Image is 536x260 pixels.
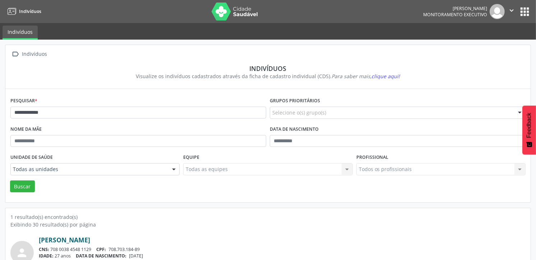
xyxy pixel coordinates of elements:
[505,4,518,19] button: 
[76,253,127,259] span: DATA DE NASCIMENTO:
[39,246,49,252] span: CNS:
[39,236,90,244] a: [PERSON_NAME]
[270,124,319,135] label: Data de nascimento
[39,246,526,252] div: 708 0038 4548 1129
[272,109,326,116] span: Selecione o(s) grupo(s)
[10,221,526,228] div: Exibindo 30 resultado(s) por página
[3,26,38,40] a: Indivíduos
[183,152,199,163] label: Equipe
[10,49,21,59] i: 
[10,95,37,107] label: Pesquisar
[423,5,487,12] div: [PERSON_NAME]
[518,5,531,18] button: apps
[490,4,505,19] img: img
[356,152,389,163] label: Profissional
[39,253,54,259] span: IDADE:
[10,213,526,221] div: 1 resultado(s) encontrado(s)
[10,124,42,135] label: Nome da mãe
[10,49,48,59] a:  Indivíduos
[15,64,521,72] div: Indivíduos
[21,49,48,59] div: Indivíduos
[5,5,41,17] a: Indivíduos
[129,253,143,259] span: [DATE]
[19,8,41,14] span: Indivíduos
[97,246,106,252] span: CPF:
[508,6,516,14] i: 
[372,73,400,80] span: clique aqui!
[332,73,400,80] i: Para saber mais,
[13,166,165,173] span: Todas as unidades
[10,152,53,163] label: Unidade de saúde
[522,106,536,154] button: Feedback - Mostrar pesquisa
[270,95,320,107] label: Grupos prioritários
[10,180,35,193] button: Buscar
[526,113,532,138] span: Feedback
[423,12,487,18] span: Monitoramento Executivo
[39,253,526,259] div: 27 anos
[108,246,140,252] span: 708.703.184-89
[15,72,521,80] div: Visualize os indivíduos cadastrados através da ficha de cadastro individual (CDS).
